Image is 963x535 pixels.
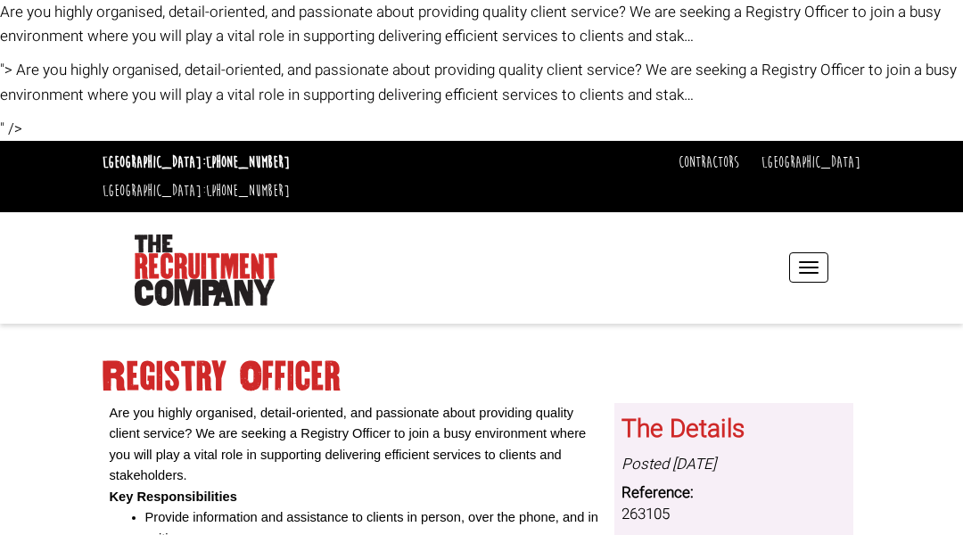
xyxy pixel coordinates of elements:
a: [PHONE_NUMBER] [206,152,290,172]
p: Are you highly organised, detail-oriented, and passionate about providing quality client service?... [110,403,602,487]
li: [GEOGRAPHIC_DATA]: [98,148,294,177]
li: [GEOGRAPHIC_DATA]: [98,177,294,205]
b: Key Responsibilities [110,490,237,504]
dd: 263105 [621,504,846,525]
img: The Recruitment Company [135,235,277,306]
a: [GEOGRAPHIC_DATA] [761,152,860,172]
a: [PHONE_NUMBER] [206,181,290,201]
dt: Reference: [621,482,846,504]
h1: Registry Officer [103,361,860,393]
h3: The Details [621,416,846,444]
i: Posted [DATE] [621,453,716,475]
a: Contractors [679,152,739,172]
